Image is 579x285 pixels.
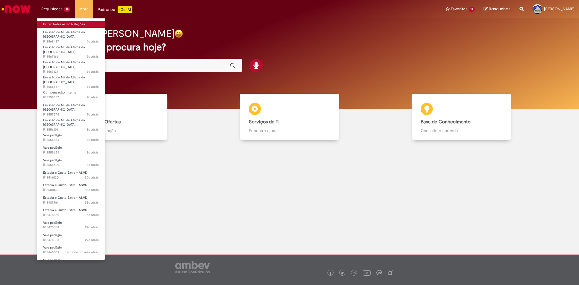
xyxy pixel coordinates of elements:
a: Aberto R13465059 : Vale pedágio [37,244,105,255]
span: Emissão de NF de Ativos do [GEOGRAPHIC_DATA] [43,60,85,69]
span: Rascunhos [489,6,511,12]
img: logo_footer_naosei.png [388,270,393,275]
span: 27d atrás [85,225,99,230]
time: 30/08/2025 13:24:16 [65,250,99,255]
span: 38 [64,7,70,12]
span: R13556101 [43,127,99,132]
time: 25/09/2025 14:59:51 [87,54,99,59]
span: 7d atrás [87,112,99,117]
span: [PERSON_NAME] [544,6,574,11]
span: 8d atrás [87,150,99,155]
a: Aberto R13478560 : Estadia e Custo Extra - ASVD [37,207,105,218]
a: Serviços de TI Encontre ajuda [204,94,375,140]
a: Exibir Todas as Solicitações [37,21,105,28]
span: 5d atrás [87,69,99,74]
b: Serviços de TI [249,119,280,125]
span: Favoritos [451,6,467,12]
a: Aberto R13487761 : Estadia e Custo Extra - ASVD [37,195,105,206]
span: 5d atrás [87,84,99,89]
time: 22/09/2025 14:50:07 [87,150,99,155]
span: R13555834 [43,138,99,142]
img: logo_footer_facebook.png [329,272,332,275]
span: Vale pedágio [43,220,62,225]
a: Aberto R13568437 : Emissão de NF de Ativos do ASVD [37,29,105,42]
span: R13568437 [43,39,99,44]
a: Aberto R13556101 : Emissão de NF de Ativos do ASVD [37,117,105,130]
time: 25/09/2025 14:55:24 [87,69,99,74]
p: Encontre ajuda [249,128,331,134]
span: Emissão de NF de Ativos do [GEOGRAPHIC_DATA] [43,118,85,127]
a: Base de Conhecimento Consulte e aprenda [375,94,547,140]
p: Consulte e aprenda [421,128,502,134]
img: ServiceNow [1,3,32,15]
span: 15 [469,7,475,12]
a: Aberto R13555629 : Vale pedágio [37,157,105,168]
a: Rascunhos [484,6,511,12]
span: R13465059 [43,250,99,255]
img: logo_footer_linkedin.png [353,271,356,275]
img: logo_footer_youtube.png [363,269,371,277]
time: 22/09/2025 15:16:33 [87,138,99,142]
span: R13501832 [43,188,99,192]
a: Aberto R13555654 : Vale pedágio [37,144,105,156]
span: Emissão de NF de Ativos do [GEOGRAPHIC_DATA] [43,45,85,54]
span: Vale pedágio [43,133,62,138]
a: Aberto R13558637 : Compensação Interna [37,89,105,100]
span: R13478560 [43,213,99,217]
span: Vale pedágio [43,145,62,150]
a: Aberto R13567127 : Emissão de NF de Ativos do ASVD [37,59,105,72]
span: Compensação Interna [43,90,76,95]
h2: O que você procura hoje? [52,42,527,52]
span: More [79,6,89,12]
a: Aberto R13501832 : Estadia e Custo Extra - ASVD [37,182,105,193]
a: Aberto R13555834 : Vale pedágio [37,132,105,143]
span: cerca de um mês atrás [65,250,99,255]
span: R13475384 [43,225,99,230]
span: 21d atrás [85,188,99,192]
span: 27d atrás [85,238,99,242]
span: Emissão de NF de Ativos do [GEOGRAPHIC_DATA] [43,75,85,84]
h2: Boa tarde, [PERSON_NAME] [52,28,174,39]
span: R13555629 [43,163,99,167]
span: Requisições [41,6,62,12]
time: 03/09/2025 09:23:48 [85,225,99,230]
span: Estadia e Custo Extra - ASVD [43,195,87,200]
span: 8d atrás [87,163,99,167]
span: R13487761 [43,200,99,205]
span: R13516020 [43,175,99,180]
b: Base de Conhecimento [421,119,470,125]
a: Aberto R13475384 : Vale pedágio [37,220,105,231]
time: 25/09/2025 14:24:26 [87,84,99,89]
time: 10/09/2025 15:28:35 [85,175,99,180]
span: Vale pedágio [43,233,62,237]
a: Catálogo de Ofertas Abra uma solicitação [32,94,204,140]
span: 26d atrás [85,213,99,217]
a: Aberto R13475288 : Vale pedágio [37,232,105,243]
img: logo_footer_workplace.png [376,270,382,275]
time: 25/09/2025 17:58:01 [87,39,99,44]
a: Aberto R13464960 : Vale pedágio [37,257,105,268]
span: Emissão de NF de Ativos do [GEOGRAPHIC_DATA] [43,30,85,39]
span: 8d atrás [87,138,99,142]
span: Vale pedágio [43,258,62,262]
time: 08/09/2025 22:58:00 [85,188,99,192]
time: 03/09/2025 09:09:28 [85,238,99,242]
span: R13567166 [43,54,99,59]
img: logo_footer_twitter.png [341,272,344,275]
span: R13555654 [43,150,99,155]
span: R13557375 [43,112,99,117]
span: Vale pedágio [43,158,62,163]
time: 07/09/2025 21:08:30 [85,200,99,205]
time: 22/09/2025 16:01:43 [87,127,99,132]
div: Padroniza [98,6,132,13]
p: Abra uma solicitação [77,128,159,134]
span: R13558637 [43,95,99,100]
span: 7d atrás [87,95,99,100]
a: Aberto R13566887 : Emissão de NF de Ativos do ASVD [37,74,105,87]
span: 22d atrás [85,200,99,205]
span: Estadia e Custo Extra - ASVD [43,183,87,187]
img: logo_footer_ambev_rotulo_gray.png [175,261,210,273]
p: +GenAi [118,6,132,13]
time: 22/09/2025 14:45:42 [87,163,99,167]
img: happy-face.png [174,29,183,38]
